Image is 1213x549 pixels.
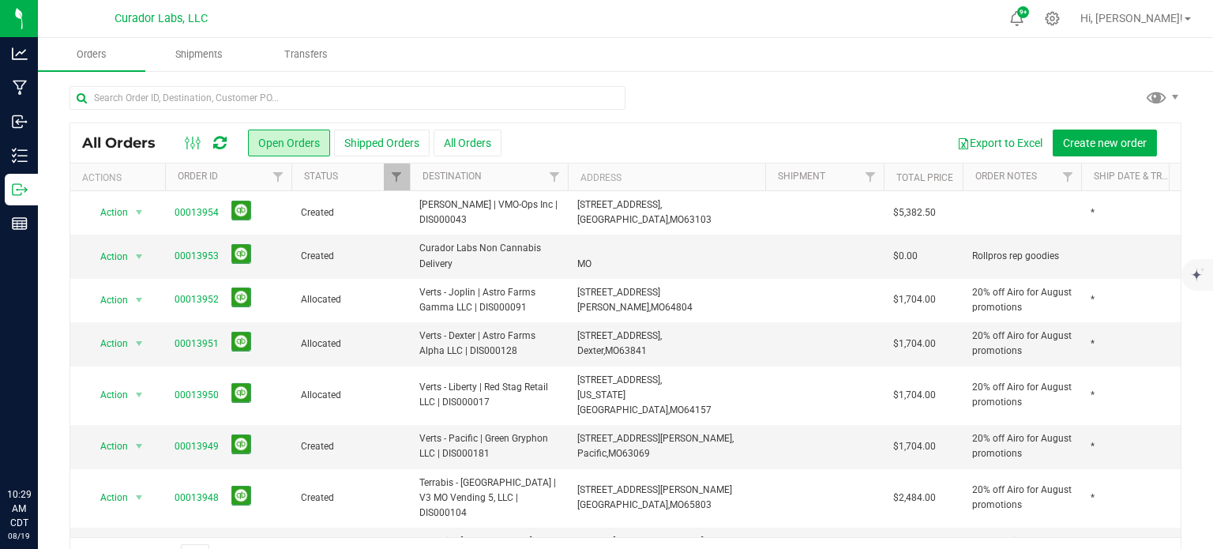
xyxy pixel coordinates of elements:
[893,292,936,307] span: $1,704.00
[69,86,625,110] input: Search Order ID, Destination, Customer PO...
[12,114,28,130] inline-svg: Inbound
[55,47,128,62] span: Orders
[130,487,149,509] span: select
[568,164,765,191] th: Address
[893,439,936,454] span: $1,704.00
[301,388,400,403] span: Allocated
[665,302,693,313] span: 64804
[419,197,558,227] span: [PERSON_NAME] | VMO-Ops Inc | DIS000043
[130,289,149,311] span: select
[684,404,712,416] span: 64157
[972,249,1059,264] span: Rollpros rep goodies
[893,249,918,264] span: $0.00
[130,384,149,406] span: select
[419,329,558,359] span: Verts - Dexter | Astro Farms Alpha LLC | DIS000128
[605,345,619,356] span: MO
[577,330,662,341] span: [STREET_ADDRESS],
[419,431,558,461] span: Verts - Pacific | Green Gryphon LLC | DIS000181
[38,38,145,71] a: Orders
[778,171,825,182] a: Shipment
[175,491,219,506] a: 00013948
[622,448,650,459] span: 63069
[972,483,1072,513] span: 20% off Airo for August promotions
[577,345,605,356] span: Dexter,
[130,333,149,355] span: select
[577,499,670,510] span: [GEOGRAPHIC_DATA],
[577,433,734,444] span: [STREET_ADDRESS][PERSON_NAME],
[301,292,400,307] span: Allocated
[893,205,936,220] span: $5,382.50
[86,289,129,311] span: Action
[577,374,662,385] span: [STREET_ADDRESS],
[893,491,936,506] span: $2,484.00
[145,38,253,71] a: Shipments
[651,302,665,313] span: MO
[130,201,149,224] span: select
[115,12,208,25] span: Curador Labs, LLC
[7,530,31,542] p: 08/19
[12,80,28,96] inline-svg: Manufacturing
[608,448,622,459] span: MO
[670,499,684,510] span: MO
[86,246,129,268] span: Action
[577,536,705,547] span: 1172 W [GEOGRAPHIC_DATA],
[419,285,558,315] span: Verts - Joplin | Astro Farms Gamma LLC | DIS000091
[12,46,28,62] inline-svg: Analytics
[7,487,31,530] p: 10:29 AM CDT
[577,448,608,459] span: Pacific,
[1055,164,1081,190] a: Filter
[175,249,219,264] a: 00013953
[542,164,568,190] a: Filter
[577,199,662,210] span: [STREET_ADDRESS],
[670,214,684,225] span: MO
[577,214,670,225] span: [GEOGRAPHIC_DATA],
[301,337,400,352] span: Allocated
[619,345,647,356] span: 63841
[422,171,482,182] a: Destination
[577,484,732,495] span: [STREET_ADDRESS][PERSON_NAME]
[12,182,28,197] inline-svg: Outbound
[577,302,651,313] span: [PERSON_NAME],
[301,439,400,454] span: Created
[1020,9,1027,16] span: 9+
[301,205,400,220] span: Created
[684,214,712,225] span: 63103
[154,47,244,62] span: Shipments
[893,337,936,352] span: $1,704.00
[419,241,558,271] span: Curador Labs Non Cannabis Delivery
[893,388,936,403] span: $1,704.00
[301,491,400,506] span: Created
[334,130,430,156] button: Shipped Orders
[130,246,149,268] span: select
[1053,130,1157,156] button: Create new order
[972,380,1072,410] span: 20% off Airo for August promotions
[86,487,129,509] span: Action
[434,130,501,156] button: All Orders
[972,329,1072,359] span: 20% off Airo for August promotions
[304,171,338,182] a: Status
[175,439,219,454] a: 00013949
[12,148,28,164] inline-svg: Inventory
[1063,137,1147,149] span: Create new order
[12,216,28,231] inline-svg: Reports
[972,285,1072,315] span: 20% off Airo for August promotions
[684,499,712,510] span: 65803
[86,384,129,406] span: Action
[86,333,129,355] span: Action
[896,172,953,183] a: Total Price
[86,435,129,457] span: Action
[301,249,400,264] span: Created
[1080,12,1183,24] span: Hi, [PERSON_NAME]!
[419,476,558,521] span: Terrabis - [GEOGRAPHIC_DATA] | V3 MO Vending 5, LLC | DIS000104
[82,134,171,152] span: All Orders
[972,431,1072,461] span: 20% off Airo for August promotions
[384,164,410,190] a: Filter
[175,337,219,352] a: 00013951
[248,130,330,156] button: Open Orders
[86,201,129,224] span: Action
[130,435,149,457] span: select
[858,164,884,190] a: Filter
[577,287,660,298] span: [STREET_ADDRESS]
[670,404,684,416] span: MO
[263,47,349,62] span: Transfers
